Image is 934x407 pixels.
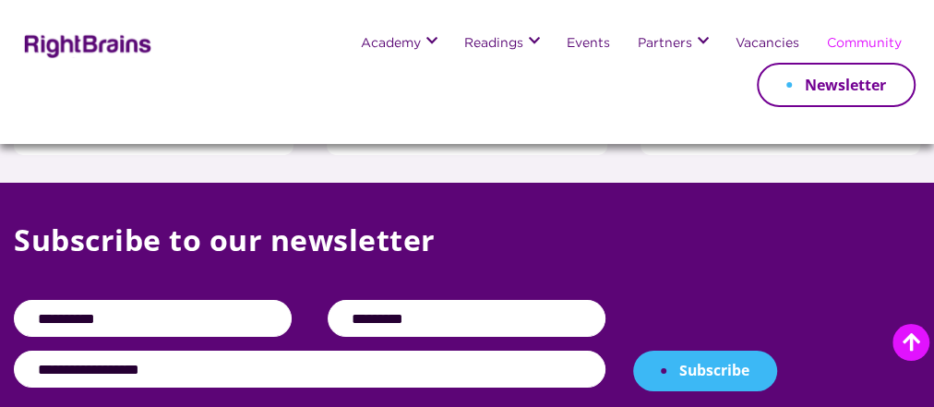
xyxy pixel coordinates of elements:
a: Partners [638,37,692,52]
a: Vacancies [736,37,799,52]
a: Newsletter [757,63,916,107]
a: Events [567,37,610,52]
a: Readings [464,37,523,52]
a: Academy [361,37,421,52]
img: Rightbrains [18,31,152,58]
a: Community [827,37,902,52]
p: Subscribe to our newsletter [14,220,920,300]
